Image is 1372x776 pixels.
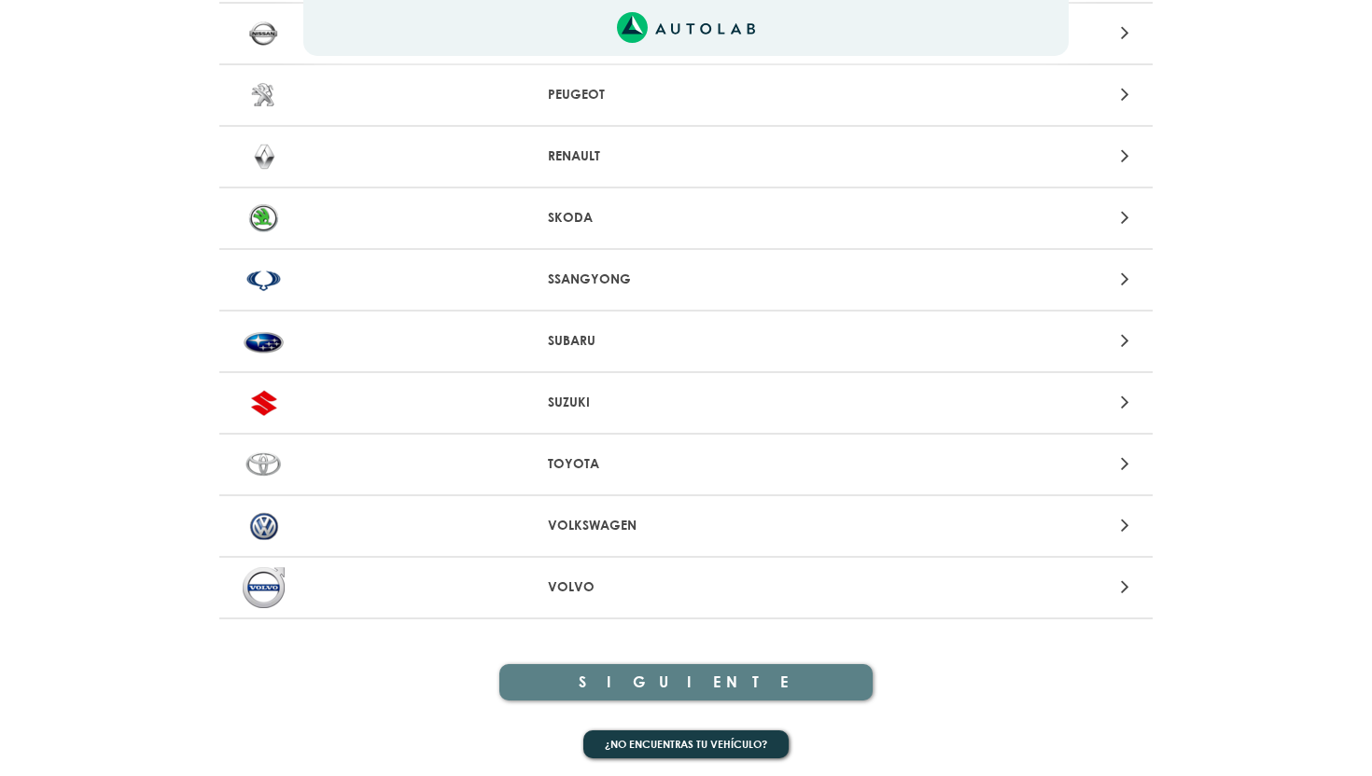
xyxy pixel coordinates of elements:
[548,270,825,289] p: SSANGYONG
[583,730,789,759] button: ¿No encuentras tu vehículo?
[243,75,285,116] img: PEUGEOT
[243,259,285,300] img: SSANGYONG
[243,567,285,608] img: VOLVO
[548,146,825,166] p: RENAULT
[548,208,825,228] p: SKODA
[499,664,873,700] button: SIGUIENTE
[548,516,825,535] p: VOLKSWAGEN
[243,13,285,54] img: NISSAN
[243,506,285,547] img: VOLKSWAGEN
[243,136,285,177] img: RENAULT
[243,198,285,239] img: SKODA
[617,18,756,35] a: Link al sitio de autolab
[548,577,825,597] p: VOLVO
[243,321,285,362] img: SUBARU
[548,331,825,351] p: SUBARU
[548,393,825,412] p: SUZUKI
[548,85,825,104] p: PEUGEOT
[243,444,285,485] img: TOYOTA
[243,382,285,423] img: SUZUKI
[548,454,825,474] p: TOYOTA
